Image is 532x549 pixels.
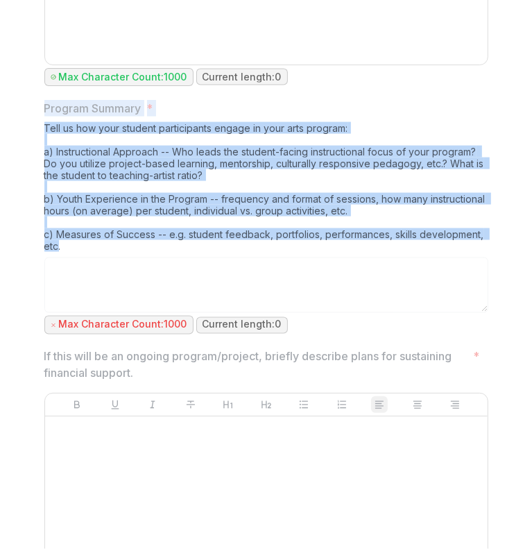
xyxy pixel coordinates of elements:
button: Strike [182,396,199,413]
p: Program Summary [44,100,141,117]
p: Current length: 0 [203,319,282,331]
button: Heading 1 [220,396,237,413]
button: Align Left [371,396,388,413]
div: Tell us how your student participants engage in your arts program: a) Instructional Approach -- W... [44,122,488,257]
button: Align Center [409,396,426,413]
button: Underline [107,396,123,413]
button: Italicize [144,396,161,413]
p: Current length: 0 [203,71,282,83]
button: Align Right [447,396,463,413]
p: If this will be an ongoing program/project, briefly describe plans for sustaining financial support. [44,348,468,382]
button: Heading 2 [258,396,275,413]
p: Max Character Count: 1000 [59,319,187,331]
button: Bold [69,396,85,413]
button: Bullet List [295,396,312,413]
p: Max Character Count: 1000 [59,71,187,83]
button: Ordered List [334,396,350,413]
